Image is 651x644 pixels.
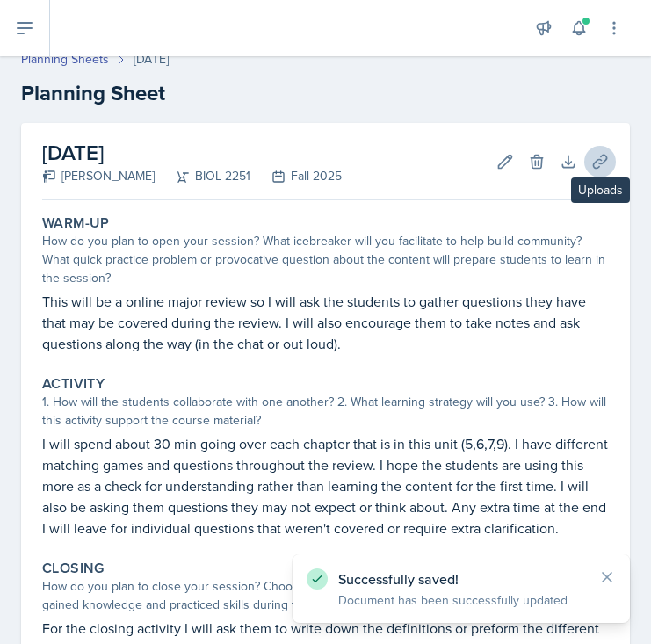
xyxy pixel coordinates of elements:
[42,560,105,577] label: Closing
[42,167,155,185] div: [PERSON_NAME]
[42,577,609,614] div: How do you plan to close your session? Choose an activity that will check to see if the students ...
[155,167,250,185] div: BIOL 2251
[21,77,630,109] h2: Planning Sheet
[42,375,105,393] label: Activity
[42,393,609,430] div: 1. How will the students collaborate with one another? 2. What learning strategy will you use? 3....
[134,50,169,69] div: [DATE]
[42,232,609,287] div: How do you plan to open your session? What icebreaker will you facilitate to help build community...
[42,214,110,232] label: Warm-Up
[338,570,584,588] p: Successfully saved!
[42,291,609,354] p: This will be a online major review so I will ask the students to gather questions they have that ...
[21,50,109,69] a: Planning Sheets
[42,137,342,169] h2: [DATE]
[250,167,342,185] div: Fall 2025
[584,146,616,177] button: Uploads
[338,591,584,609] p: Document has been successfully updated
[42,433,609,539] p: I will spend about 30 min going over each chapter that is in this unit (5,6,7,9). I have differen...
